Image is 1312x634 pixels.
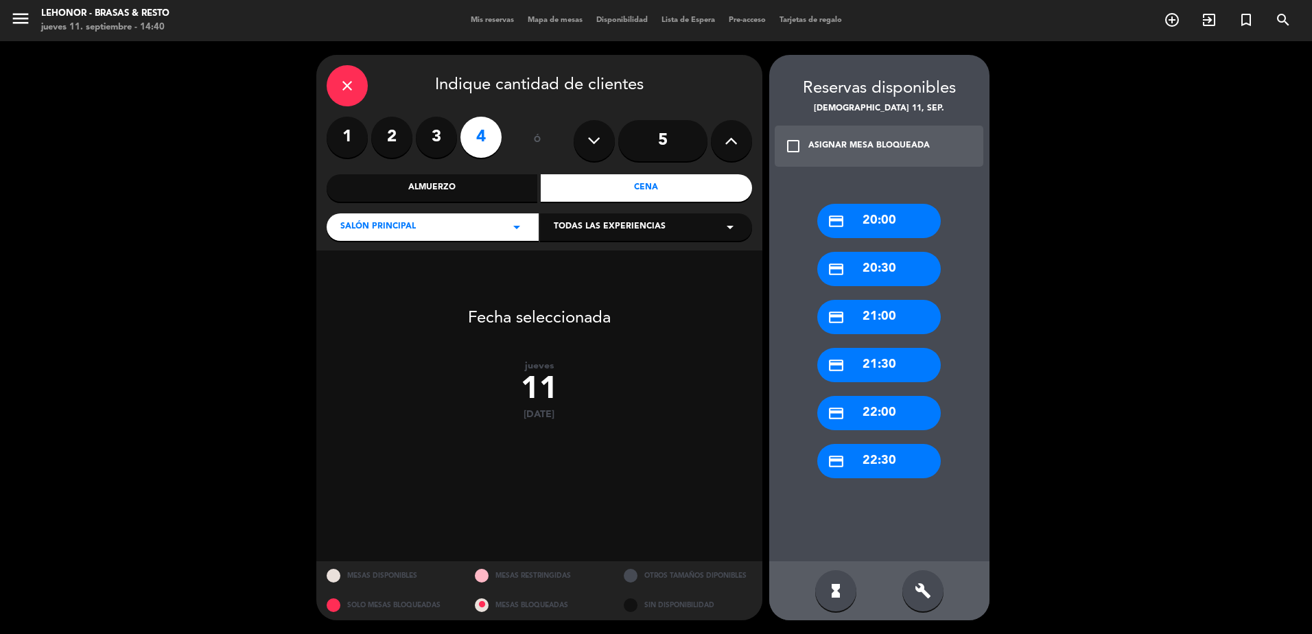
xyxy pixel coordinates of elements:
[655,16,722,24] span: Lista de Espera
[915,583,931,599] i: build
[808,139,930,153] div: ASIGNAR MESA BLOQUEADA
[828,453,845,470] i: credit_card
[371,117,412,158] label: 2
[817,252,941,286] div: 20:30
[416,117,457,158] label: 3
[828,405,845,422] i: credit_card
[10,8,31,34] button: menu
[817,348,941,382] div: 21:30
[465,561,613,591] div: MESAS RESTRINGIDAS
[521,16,589,24] span: Mapa de mesas
[460,117,502,158] label: 4
[613,591,762,620] div: SIN DISPONIBILIDAD
[41,7,169,21] div: Lehonor - Brasas & Resto
[515,117,560,165] div: ó
[773,16,849,24] span: Tarjetas de regalo
[316,288,762,332] div: Fecha seleccionada
[465,591,613,620] div: MESAS BLOQUEADAS
[316,409,762,421] div: [DATE]
[41,21,169,34] div: jueves 11. septiembre - 14:40
[554,220,666,234] span: Todas las experiencias
[339,78,355,94] i: close
[541,174,752,202] div: Cena
[1164,12,1180,28] i: add_circle_outline
[722,219,738,235] i: arrow_drop_down
[828,357,845,374] i: credit_card
[316,561,465,591] div: MESAS DISPONIBLES
[340,220,416,234] span: Salón Principal
[817,300,941,334] div: 21:00
[508,219,525,235] i: arrow_drop_down
[817,396,941,430] div: 22:00
[828,213,845,230] i: credit_card
[316,360,762,372] div: jueves
[1275,12,1291,28] i: search
[316,372,762,409] div: 11
[1238,12,1254,28] i: turned_in_not
[828,583,844,599] i: hourglass_full
[769,102,989,116] div: [DEMOGRAPHIC_DATA] 11, sep.
[828,309,845,326] i: credit_card
[722,16,773,24] span: Pre-acceso
[817,444,941,478] div: 22:30
[1201,12,1217,28] i: exit_to_app
[817,204,941,238] div: 20:00
[613,561,762,591] div: OTROS TAMAÑOS DIPONIBLES
[10,8,31,29] i: menu
[589,16,655,24] span: Disponibilidad
[464,16,521,24] span: Mis reservas
[316,591,465,620] div: SOLO MESAS BLOQUEADAS
[785,138,801,154] i: check_box_outline_blank
[327,117,368,158] label: 1
[327,65,752,106] div: Indique cantidad de clientes
[828,261,845,278] i: credit_card
[769,75,989,102] div: Reservas disponibles
[327,174,538,202] div: Almuerzo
